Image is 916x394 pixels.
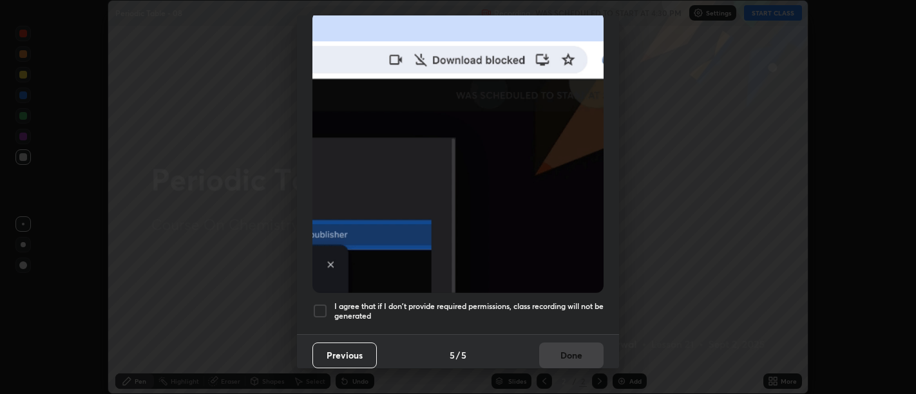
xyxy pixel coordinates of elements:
h4: 5 [450,348,455,362]
h4: / [456,348,460,362]
button: Previous [312,342,377,368]
img: downloads-permission-blocked.gif [312,12,604,293]
h5: I agree that if I don't provide required permissions, class recording will not be generated [334,301,604,321]
h4: 5 [461,348,466,362]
